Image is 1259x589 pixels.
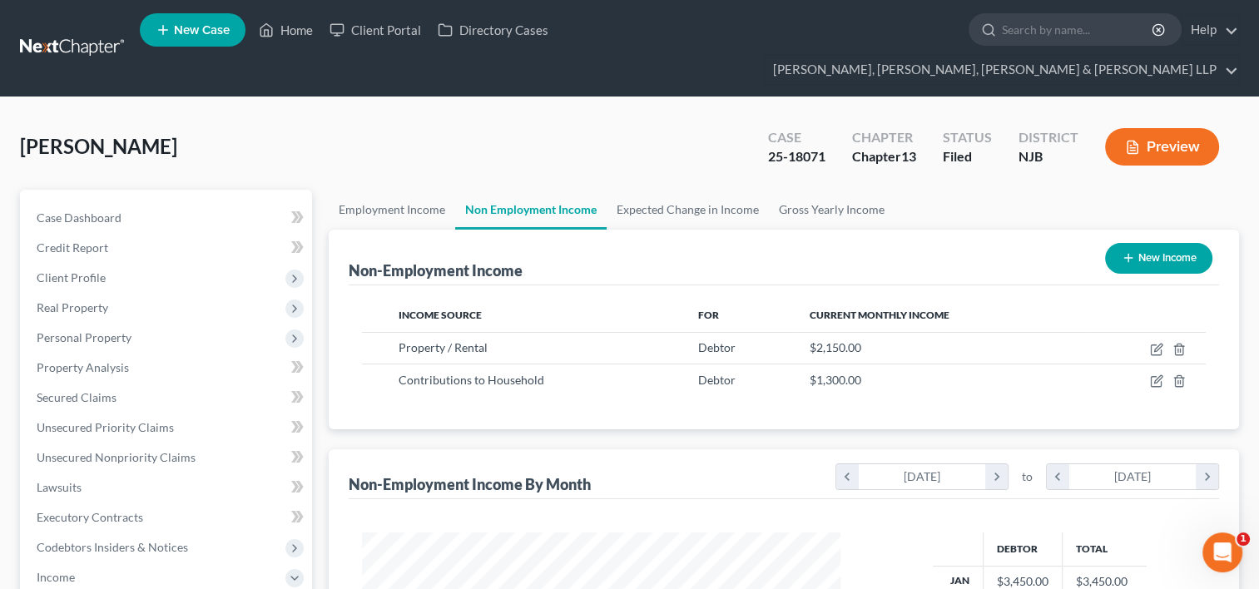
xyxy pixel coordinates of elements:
[399,309,482,321] span: Income Source
[698,309,719,321] span: For
[37,450,196,464] span: Unsecured Nonpriority Claims
[23,443,312,473] a: Unsecured Nonpriority Claims
[399,340,488,354] span: Property / Rental
[768,128,825,147] div: Case
[852,128,916,147] div: Chapter
[37,300,108,314] span: Real Property
[250,15,321,45] a: Home
[37,360,129,374] span: Property Analysis
[1105,128,1219,166] button: Preview
[23,502,312,532] a: Executory Contracts
[1237,532,1250,546] span: 1
[23,413,312,443] a: Unsecured Priority Claims
[698,340,736,354] span: Debtor
[1062,532,1147,566] th: Total
[37,540,188,554] span: Codebtors Insiders & Notices
[37,570,75,584] span: Income
[429,15,557,45] a: Directory Cases
[943,128,992,147] div: Status
[1019,128,1078,147] div: District
[174,24,230,37] span: New Case
[985,464,1008,489] i: chevron_right
[321,15,429,45] a: Client Portal
[1196,464,1218,489] i: chevron_right
[810,373,861,387] span: $1,300.00
[852,147,916,166] div: Chapter
[810,309,949,321] span: Current Monthly Income
[349,474,591,494] div: Non-Employment Income By Month
[1047,464,1069,489] i: chevron_left
[1182,15,1238,45] a: Help
[859,464,986,489] div: [DATE]
[1105,243,1212,274] button: New Income
[1069,464,1197,489] div: [DATE]
[37,510,143,524] span: Executory Contracts
[455,190,607,230] a: Non Employment Income
[983,532,1062,566] th: Debtor
[836,464,859,489] i: chevron_left
[1019,147,1078,166] div: NJB
[1202,532,1242,572] iframe: Intercom live chat
[349,260,523,280] div: Non-Employment Income
[23,353,312,383] a: Property Analysis
[37,390,116,404] span: Secured Claims
[1002,14,1154,45] input: Search by name...
[1022,468,1033,485] span: to
[23,473,312,502] a: Lawsuits
[943,147,992,166] div: Filed
[768,147,825,166] div: 25-18071
[769,190,895,230] a: Gross Yearly Income
[698,373,736,387] span: Debtor
[37,240,108,255] span: Credit Report
[399,373,544,387] span: Contributions to Household
[901,148,916,164] span: 13
[37,330,131,344] span: Personal Property
[329,190,455,230] a: Employment Income
[37,420,174,434] span: Unsecured Priority Claims
[765,55,1238,85] a: [PERSON_NAME], [PERSON_NAME], [PERSON_NAME] & [PERSON_NAME] LLP
[23,233,312,263] a: Credit Report
[37,270,106,285] span: Client Profile
[37,480,82,494] span: Lawsuits
[23,203,312,233] a: Case Dashboard
[37,210,121,225] span: Case Dashboard
[810,340,861,354] span: $2,150.00
[23,383,312,413] a: Secured Claims
[607,190,769,230] a: Expected Change in Income
[20,134,177,158] span: [PERSON_NAME]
